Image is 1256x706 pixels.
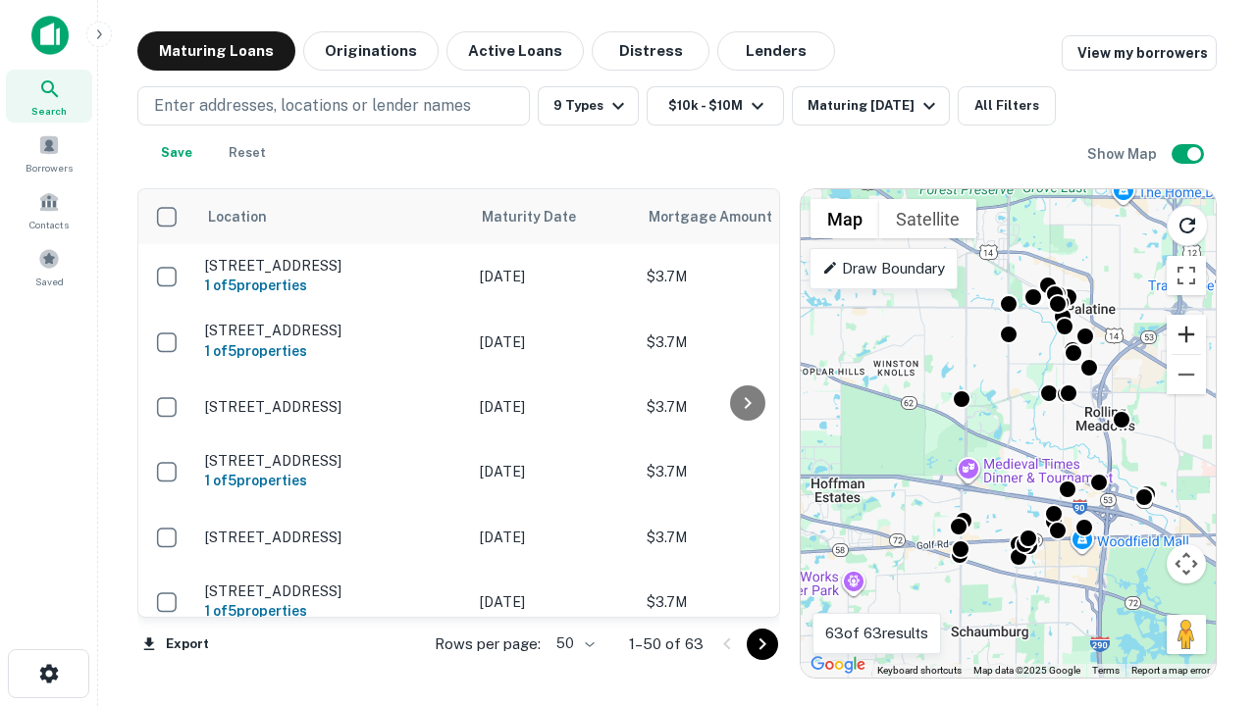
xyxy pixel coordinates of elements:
img: capitalize-icon.png [31,16,69,55]
span: Contacts [29,217,69,232]
div: 0 0 [801,189,1216,678]
button: Map camera controls [1167,544,1206,583]
p: $3.7M [647,527,843,548]
button: Zoom in [1167,315,1206,354]
h6: 1 of 5 properties [205,275,460,296]
button: Keyboard shortcuts [877,664,962,678]
a: Contacts [6,183,92,236]
p: [STREET_ADDRESS] [205,322,460,339]
a: Open this area in Google Maps (opens a new window) [806,652,870,678]
button: Lenders [717,31,835,71]
button: Save your search to get updates of matches that match your search criteria. [145,133,208,173]
span: Borrowers [26,160,73,176]
span: Maturity Date [482,205,602,228]
p: Draw Boundary [822,257,945,280]
p: Rows per page: [435,632,541,656]
p: [DATE] [480,331,627,353]
button: Show street map [811,199,879,238]
span: Saved [35,274,64,289]
p: 1–50 of 63 [629,632,704,656]
span: Mortgage Amount [649,205,798,228]
th: Maturity Date [470,189,637,244]
p: [STREET_ADDRESS] [205,398,460,416]
h6: 1 of 5 properties [205,600,460,622]
a: Search [6,70,92,123]
button: Enter addresses, locations or lender names [137,86,530,126]
a: View my borrowers [1062,35,1217,71]
h6: 1 of 5 properties [205,340,460,362]
p: [DATE] [480,266,627,287]
button: 9 Types [538,86,639,126]
p: $3.7M [647,396,843,418]
span: Location [207,205,267,228]
button: All Filters [958,86,1056,126]
button: $10k - $10M [647,86,784,126]
button: Toggle fullscreen view [1167,256,1206,295]
button: Reload search area [1167,205,1208,246]
span: Search [31,103,67,119]
p: $3.7M [647,591,843,613]
p: [STREET_ADDRESS] [205,257,460,275]
iframe: Chat Widget [1158,549,1256,643]
p: [STREET_ADDRESS] [205,582,460,600]
a: Borrowers [6,126,92,179]
a: Terms (opens in new tab) [1092,665,1120,676]
p: $3.7M [647,461,843,482]
p: Enter addresses, locations or lender names [154,94,471,118]
button: Active Loans [446,31,584,71]
button: Go to next page [747,629,778,660]
a: Saved [6,240,92,293]
div: 50 [549,630,598,658]
p: [DATE] [480,396,627,418]
button: Zoom out [1167,355,1206,394]
p: $3.7M [647,331,843,353]
a: Report a map error [1131,665,1210,676]
button: Distress [592,31,709,71]
h6: 1 of 5 properties [205,470,460,491]
button: Show satellite imagery [879,199,976,238]
p: [DATE] [480,527,627,548]
th: Location [195,189,470,244]
p: [DATE] [480,591,627,613]
th: Mortgage Amount [637,189,853,244]
button: Originations [303,31,439,71]
button: Maturing Loans [137,31,295,71]
img: Google [806,652,870,678]
button: Export [137,630,214,659]
p: 63 of 63 results [825,622,928,645]
button: Reset [216,133,279,173]
span: Map data ©2025 Google [973,665,1080,676]
p: [DATE] [480,461,627,482]
h6: Show Map [1087,143,1160,165]
p: [STREET_ADDRESS] [205,452,460,470]
p: [STREET_ADDRESS] [205,529,460,546]
div: Maturing [DATE] [808,94,941,118]
p: $3.7M [647,266,843,287]
button: Maturing [DATE] [792,86,950,126]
